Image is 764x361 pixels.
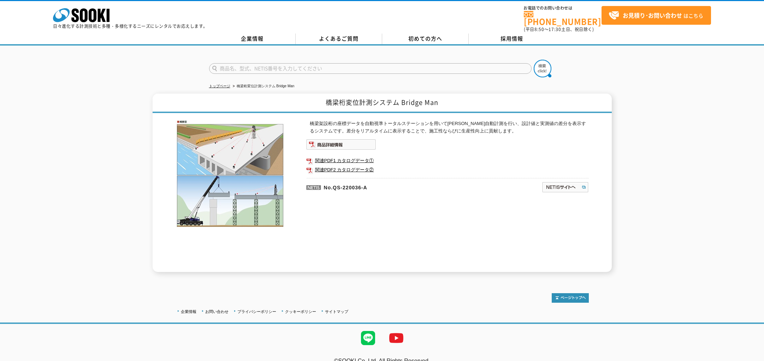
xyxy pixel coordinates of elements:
a: お問い合わせ [205,309,229,314]
img: 橋梁桁変位計測システム Bridge Man [176,120,285,227]
span: はこちら [609,10,703,21]
a: 企業情報 [209,34,296,44]
a: クッキーポリシー [285,309,316,314]
a: 採用情報 [469,34,555,44]
img: NETISサイトへ [542,182,589,193]
span: 17:30 [549,26,561,32]
span: お電話でのお問い合わせは [524,6,602,10]
a: トップページ [209,84,230,88]
a: 関連PDF1 カタログデータ① [306,156,589,165]
span: 8:50 [534,26,544,32]
img: 商品詳細情報システム [306,139,376,150]
img: btn_search.png [534,60,551,77]
input: 商品名、型式、NETIS番号を入力してください [209,63,532,74]
a: 商品詳細情報システム [306,143,376,149]
a: お見積り･お問い合わせはこちら [602,6,711,25]
a: [PHONE_NUMBER] [524,11,602,25]
h1: 橋梁桁変位計測システム Bridge Man [153,94,612,113]
a: よくあるご質問 [296,34,382,44]
p: No.QS-220036-A [306,178,474,195]
strong: お見積り･お問い合わせ [623,11,682,19]
span: (平日 ～ 土日、祝日除く) [524,26,594,32]
a: 初めての方へ [382,34,469,44]
a: 企業情報 [181,309,196,314]
img: トップページへ [552,293,589,303]
p: 日々進化する計測技術と多種・多様化するニーズにレンタルでお応えします。 [53,24,208,28]
span: 初めての方へ [408,35,442,42]
a: プライバシーポリシー [237,309,276,314]
img: YouTube [382,324,410,352]
img: LINE [354,324,382,352]
a: 関連PDF2 カタログデータ② [306,165,589,174]
a: サイトマップ [325,309,348,314]
p: 橋梁架設桁の座標データを自動視準トータルステーションを用いて[PERSON_NAME]自動計測を行い、設計値と実測値の差分を表示するシステムです。差分をリアルタイムに表示することで、施工性ならび... [310,120,589,135]
li: 橋梁桁変位計測システム Bridge Man [231,83,295,90]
